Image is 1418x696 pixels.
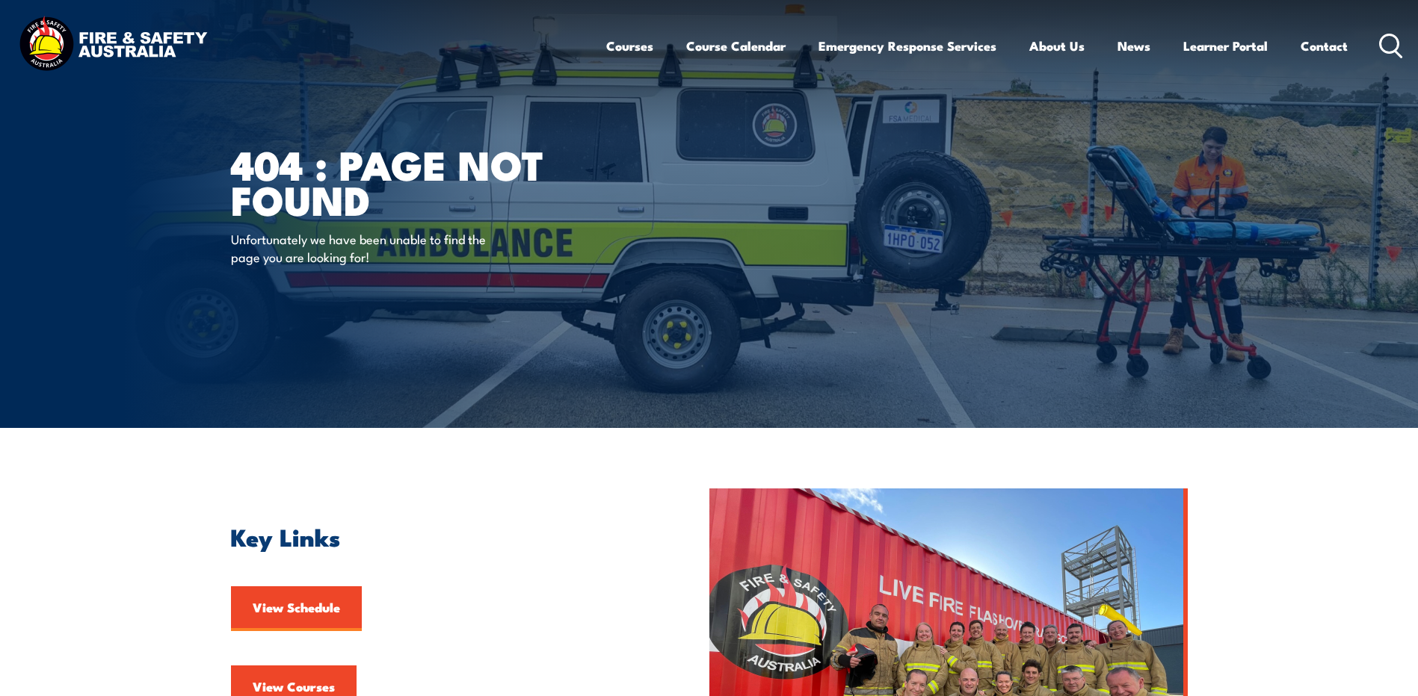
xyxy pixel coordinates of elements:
a: Emergency Response Services [819,26,996,66]
a: Learner Portal [1183,26,1268,66]
a: Courses [606,26,653,66]
a: View Schedule [231,586,362,631]
a: Course Calendar [686,26,786,66]
p: Unfortunately we have been unable to find the page you are looking for! [231,230,504,265]
a: News [1118,26,1150,66]
a: Contact [1301,26,1348,66]
h2: Key Links [231,526,641,547]
a: About Us [1029,26,1085,66]
h1: 404 : Page Not Found [231,146,600,216]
